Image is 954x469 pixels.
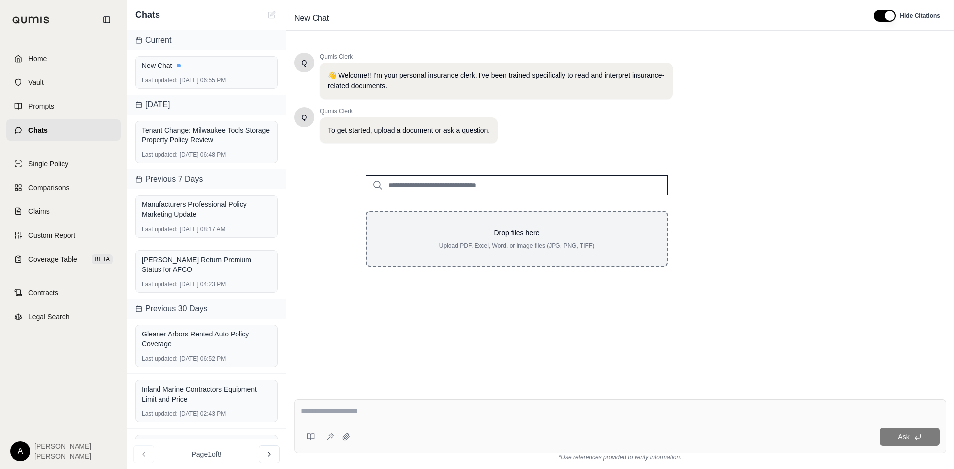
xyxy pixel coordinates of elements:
a: Custom Report [6,224,121,246]
div: *Use references provided to verify information. [294,453,946,461]
span: Last updated: [142,280,178,288]
div: [PERSON_NAME] Return Premium Status for AFCO [142,255,271,274]
span: Last updated: [142,225,178,233]
a: Vault [6,71,121,93]
span: Contracts [28,288,58,298]
div: [DATE] 04:23 PM [142,280,271,288]
span: Claims [28,206,50,216]
span: Vault [28,77,44,87]
img: Qumis Logo [12,16,50,24]
span: Legal Search [28,312,70,322]
div: [DATE] 02:43 PM [142,410,271,418]
div: New Chat [142,61,271,70]
div: Edit Title [290,10,862,26]
button: Collapse sidebar [99,12,115,28]
p: Drop files here [383,228,651,238]
a: Claims [6,201,121,222]
div: Current [127,30,286,50]
a: Legal Search [6,306,121,328]
div: Gleaner Arbors Rented Auto Policy Coverage [142,329,271,349]
div: [DATE] [127,95,286,115]
span: Page 1 of 8 [192,449,222,459]
span: Custom Report [28,230,75,240]
div: Tenant Change: Milwaukee Tools Storage Property Policy Review [142,125,271,145]
span: Qumis Clerk [320,53,673,61]
div: Inland Marine Contractors Equipment Limit and Price [142,384,271,404]
span: Chats [28,125,48,135]
button: New Chat [266,9,278,21]
span: Hello [302,58,307,67]
a: Comparisons [6,177,121,199]
span: Last updated: [142,151,178,159]
span: Qumis Clerk [320,107,498,115]
span: Chats [135,8,160,22]
p: Upload PDF, Excel, Word, or image files (JPG, PNG, TIFF) [383,242,651,250]
span: BETA [92,254,113,264]
div: [DATE] 06:52 PM [142,355,271,363]
a: Single Policy [6,153,121,175]
span: Ask [898,433,909,441]
div: [DATE] 06:48 PM [142,151,271,159]
span: Single Policy [28,159,68,169]
a: Home [6,48,121,69]
div: [DATE] 08:17 AM [142,225,271,233]
a: Coverage TableBETA [6,248,121,270]
span: Last updated: [142,355,178,363]
div: A [10,441,30,461]
button: Ask [880,428,940,446]
div: Manufacturers Professional Policy Marketing Update [142,200,271,219]
span: [PERSON_NAME] [34,451,91,461]
div: Previous 7 Days [127,169,286,189]
span: Last updated: [142,410,178,418]
span: Last updated: [142,76,178,84]
a: Prompts [6,95,121,117]
div: Previous 30 Days [127,299,286,319]
a: Chats [6,119,121,141]
p: To get started, upload a document or ask a question. [328,125,490,135]
div: [DATE] 06:55 PM [142,76,271,84]
span: Comparisons [28,183,69,193]
p: 👋 Welcome!! I'm your personal insurance clerk. I've been trained specifically to read and interpr... [328,70,665,91]
span: Home [28,54,47,64]
span: New Chat [290,10,333,26]
span: Coverage Table [28,254,77,264]
span: Prompts [28,101,54,111]
span: Hide Citations [900,12,940,20]
span: Hello [302,112,307,122]
a: Contracts [6,282,121,304]
span: [PERSON_NAME] [34,441,91,451]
